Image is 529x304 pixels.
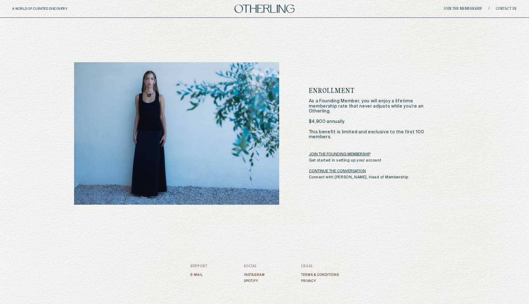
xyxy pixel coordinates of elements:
span: / [489,6,490,11]
a: E-mail [190,273,208,277]
p: As a Founding Member, you will enjoy a lifetime membership rate that never adjusts while you’re a... [309,99,425,140]
h3: Social [244,264,265,268]
p: Connect with [PERSON_NAME], Head of Membership [309,175,425,180]
a: Contact Us [496,7,517,11]
img: The Pricing [74,62,279,205]
h5: A WORLD OF CURATED DISCOVERY. [12,7,95,11]
a: Instagram [244,273,265,277]
a: Terms & Conditions [301,273,339,277]
a: join the membership [444,7,482,11]
a: Privacy [301,279,339,283]
img: logo [234,5,295,13]
h3: Support [190,264,208,268]
h6: Enrollment [309,87,425,95]
a: Spotify [244,279,265,283]
h3: Legal [301,264,339,268]
a: JOIN THE FOUNDING MEMBERSHIP [309,152,370,157]
p: Get started in setting up your account [309,158,425,163]
a: CONTINUE THE CONVERSATION [309,169,366,174]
